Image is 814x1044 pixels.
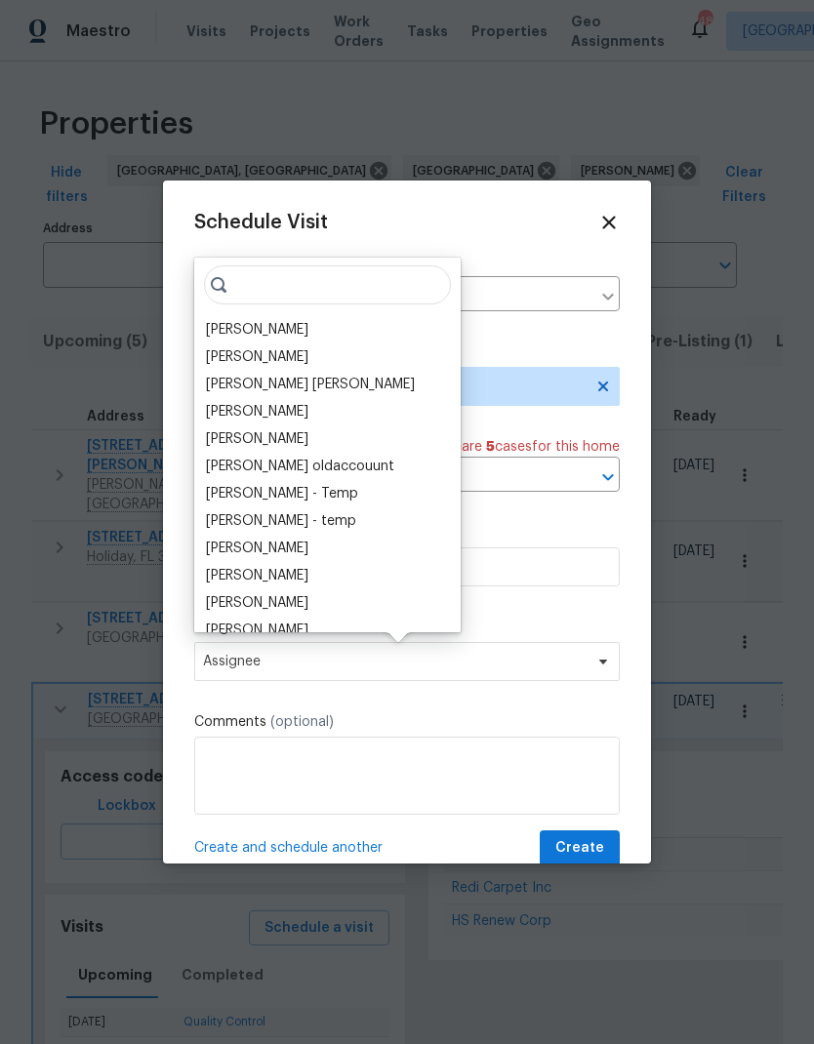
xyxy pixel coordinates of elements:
[206,621,308,640] div: [PERSON_NAME]
[270,715,334,729] span: (optional)
[194,712,620,732] label: Comments
[206,539,308,558] div: [PERSON_NAME]
[598,212,620,233] span: Close
[203,654,586,669] span: Assignee
[540,830,620,866] button: Create
[206,347,308,367] div: [PERSON_NAME]
[194,213,328,232] span: Schedule Visit
[206,429,308,449] div: [PERSON_NAME]
[194,257,620,276] label: Home
[206,511,356,531] div: [PERSON_NAME] - temp
[206,593,308,613] div: [PERSON_NAME]
[206,375,415,394] div: [PERSON_NAME] [PERSON_NAME]
[206,320,308,340] div: [PERSON_NAME]
[594,463,622,491] button: Open
[206,566,308,585] div: [PERSON_NAME]
[206,402,308,422] div: [PERSON_NAME]
[206,457,394,476] div: [PERSON_NAME] oldaccouunt
[425,437,620,457] span: There are case s for this home
[206,484,358,503] div: [PERSON_NAME] - Temp
[194,838,383,858] span: Create and schedule another
[555,836,604,861] span: Create
[486,440,495,454] span: 5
